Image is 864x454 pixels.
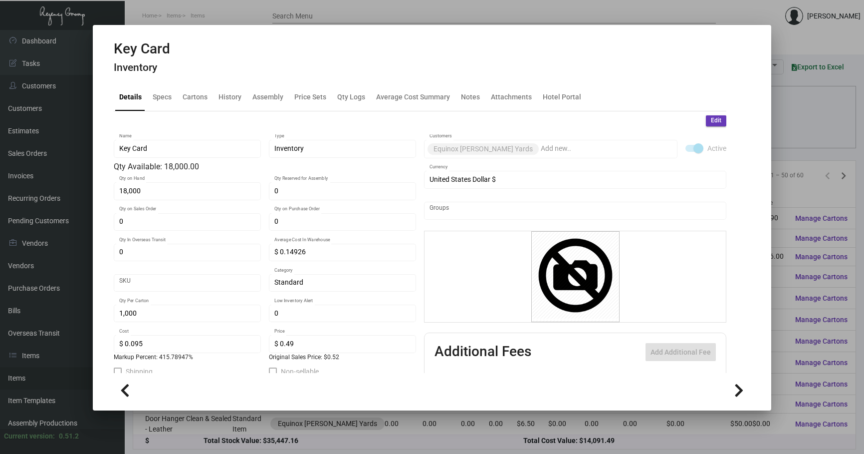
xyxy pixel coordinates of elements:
div: Qty Logs [337,92,365,102]
div: Details [119,92,142,102]
div: Notes [461,92,480,102]
span: Active [707,142,726,154]
div: Assembly [252,92,283,102]
h4: Inventory [114,61,170,74]
div: History [218,92,241,102]
span: Shipping [126,366,153,378]
input: Add new.. [430,207,721,215]
div: Hotel Portal [543,92,581,102]
input: Add new.. [541,145,672,153]
div: Current version: [4,431,55,442]
mat-chip: Equinox [PERSON_NAME] Yards [428,143,539,155]
div: Cartons [183,92,208,102]
button: Add Additional Fee [646,343,716,361]
span: Non-sellable [281,366,319,378]
div: Price Sets [294,92,326,102]
span: Edit [711,116,721,125]
span: Add Additional Fee [650,348,711,356]
h2: Key Card [114,40,170,57]
button: Edit [706,115,726,126]
div: Average Cost Summary [376,92,450,102]
h2: Additional Fees [434,343,531,361]
div: 0.51.2 [59,431,79,442]
div: Attachments [491,92,532,102]
div: Specs [153,92,172,102]
div: Qty Available: 18,000.00 [114,161,416,173]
